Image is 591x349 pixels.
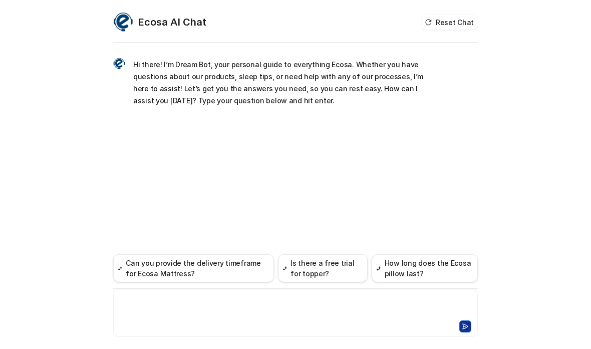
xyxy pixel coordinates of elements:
img: Widget [113,12,133,32]
button: Can you provide the delivery timeframe for Ecosa Mattress? [113,254,274,282]
p: Hi there! I’m Dream Bot, your personal guide to everything Ecosa. Whether you have questions abou... [133,59,426,107]
button: Is there a free trial for topper? [278,254,368,282]
img: Widget [113,58,125,70]
button: How long does the Ecosa pillow last? [372,254,478,282]
button: Reset Chat [422,15,478,30]
h2: Ecosa AI Chat [138,15,206,29]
